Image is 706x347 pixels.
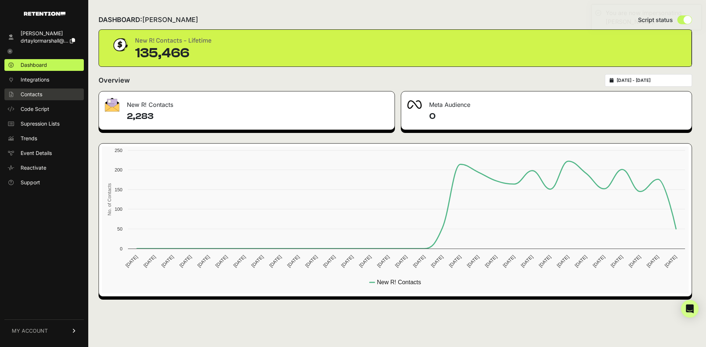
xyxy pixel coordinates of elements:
div: You are now impersonating [PERSON_NAME]. [606,8,698,26]
a: MY ACCOUNT [4,319,84,342]
img: fa-envelope-19ae18322b30453b285274b1b8af3d052b27d846a4fbe8435d1a52b978f639a2.png [105,98,120,112]
span: Reactivate [21,164,46,171]
text: [DATE] [142,254,157,268]
img: dollar-coin-05c43ed7efb7bc0c12610022525b4bbbb207c7efeef5aecc26f025e68dcafac9.png [111,36,129,54]
div: [PERSON_NAME] [21,30,75,37]
span: Code Script [21,105,49,113]
h4: 0 [429,111,686,122]
text: [DATE] [448,254,462,268]
img: fa-meta-2f981b61bb99beabf952f7030308934f19ce035c18b003e963880cc3fabeebb7.png [407,100,422,109]
span: Contacts [21,91,42,98]
span: drtaylormarshall@... [21,37,68,44]
a: Supression Lists [4,118,84,130]
span: Supression Lists [21,120,60,127]
text: [DATE] [178,254,193,268]
text: [DATE] [286,254,300,268]
div: Open Intercom Messenger [681,300,699,318]
a: Dashboard [4,59,84,71]
text: 150 [115,187,122,192]
a: Reactivate [4,162,84,174]
img: Retention.com [24,12,65,16]
span: Event Details [21,149,52,157]
a: Support [4,177,84,188]
span: Trends [21,135,37,142]
text: [DATE] [322,254,336,268]
text: No. of Contacts [107,183,112,216]
text: [DATE] [124,254,139,268]
a: Integrations [4,74,84,86]
text: [DATE] [646,254,660,268]
span: Integrations [21,76,49,83]
text: [DATE] [538,254,552,268]
text: [DATE] [610,254,624,268]
text: [DATE] [466,254,480,268]
span: [PERSON_NAME] [142,16,198,24]
text: [DATE] [304,254,318,268]
text: [DATE] [250,254,264,268]
text: [DATE] [502,254,516,268]
h2: DASHBOARD: [99,15,198,25]
span: Dashboard [21,61,47,69]
text: 100 [115,206,122,212]
span: Support [21,179,40,186]
text: [DATE] [358,254,372,268]
text: New R! Contacts [377,279,421,285]
div: Meta Audience [401,91,692,113]
text: [DATE] [663,254,678,268]
h4: 2,283 [127,111,389,122]
text: [DATE] [160,254,175,268]
text: [DATE] [484,254,498,268]
text: [DATE] [376,254,390,268]
a: Contacts [4,88,84,100]
text: [DATE] [628,254,642,268]
div: New R! Contacts - Lifetime [135,36,211,46]
text: [DATE] [592,254,606,268]
text: [DATE] [574,254,588,268]
div: 135,466 [135,46,211,61]
text: 0 [120,246,122,252]
text: [DATE] [520,254,534,268]
text: 50 [117,226,122,232]
text: 200 [115,167,122,173]
text: 250 [115,148,122,153]
div: New R! Contacts [99,91,395,113]
text: [DATE] [232,254,247,268]
text: [DATE] [340,254,354,268]
a: [PERSON_NAME] drtaylormarshall@... [4,28,84,47]
text: [DATE] [556,254,570,268]
text: [DATE] [268,254,282,268]
text: [DATE] [214,254,229,268]
h2: Overview [99,75,130,86]
a: Trends [4,133,84,144]
text: [DATE] [394,254,408,268]
a: Event Details [4,147,84,159]
span: MY ACCOUNT [12,327,48,335]
a: Code Script [4,103,84,115]
text: [DATE] [430,254,444,268]
text: [DATE] [412,254,426,268]
text: [DATE] [196,254,211,268]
